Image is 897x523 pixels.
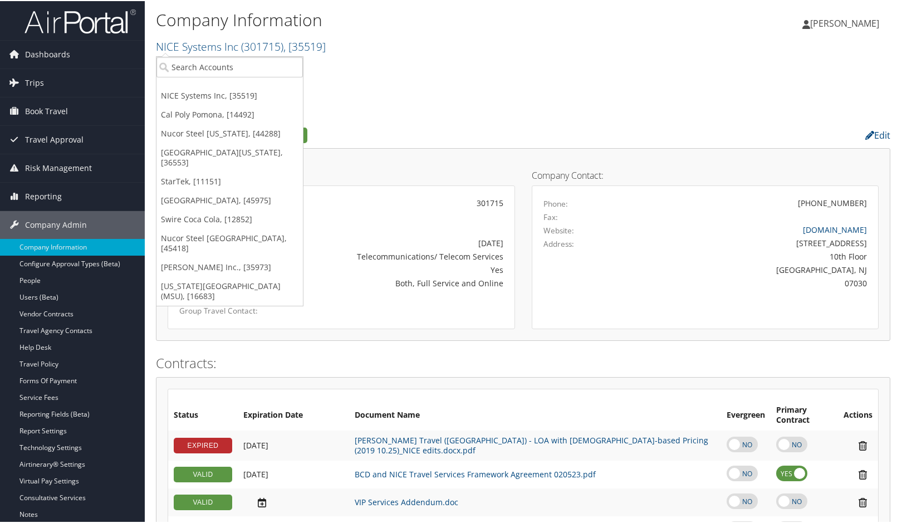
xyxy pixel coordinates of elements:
th: Expiration Date [238,399,349,429]
a: Nucor Steel [GEOGRAPHIC_DATA], [45418] [156,228,303,257]
a: StarTek, [11151] [156,171,303,190]
th: Evergreen [721,399,771,429]
span: Dashboards [25,40,70,67]
span: Book Travel [25,96,68,124]
img: airportal-logo.png [24,7,136,33]
a: Cal Poly Pomona, [14492] [156,104,303,123]
span: [PERSON_NAME] [810,16,879,28]
div: VALID [174,493,232,509]
div: Both, Full Service and Online [293,276,503,288]
a: [GEOGRAPHIC_DATA][US_STATE], [36553] [156,142,303,171]
a: [GEOGRAPHIC_DATA], [45975] [156,190,303,209]
div: [GEOGRAPHIC_DATA], NJ [628,263,867,275]
div: Add/Edit Date [243,468,344,478]
label: Group Travel Contact: [179,304,276,315]
a: Edit [865,128,890,140]
th: Actions [838,399,878,429]
div: [PHONE_NUMBER] [798,196,867,208]
a: NICE Systems Inc, [35519] [156,85,303,104]
i: Remove Contract [853,439,873,451]
i: Remove Contract [853,496,873,507]
label: Website: [543,224,574,235]
a: Swire Coca Cola, [12852] [156,209,303,228]
span: Risk Management [25,153,92,181]
h4: Company Contact: [532,170,879,179]
span: [DATE] [243,468,268,478]
a: [PERSON_NAME] Inc., [35973] [156,257,303,276]
i: Remove Contract [853,468,873,480]
div: 07030 [628,276,867,288]
label: Phone: [543,197,568,208]
a: [PERSON_NAME] Travel ([GEOGRAPHIC_DATA]) - LOA with [DEMOGRAPHIC_DATA]-based Pricing (2019 10.25)... [355,434,708,454]
h4: Account Details: [168,170,515,179]
a: VIP Services Addendum.doc [355,496,458,506]
a: BCD and NICE Travel Services Framework Agreement 020523.pdf [355,468,596,478]
span: Reporting [25,182,62,209]
span: ( 301715 ) [241,38,283,53]
th: Status [168,399,238,429]
div: [STREET_ADDRESS] [628,236,867,248]
h1: Company Information [156,7,645,31]
h2: Contracts: [156,353,890,372]
div: EXPIRED [174,437,232,452]
a: Nucor Steel [US_STATE], [44288] [156,123,303,142]
th: Primary Contract [771,399,838,429]
span: Travel Approval [25,125,84,153]
div: Yes [293,263,503,275]
a: [DOMAIN_NAME] [803,223,867,234]
div: Telecommunications/ Telecom Services [293,250,503,261]
div: 10th Floor [628,250,867,261]
div: VALID [174,466,232,481]
div: 301715 [293,196,503,208]
a: [US_STATE][GEOGRAPHIC_DATA] (MSU), [16683] [156,276,303,305]
th: Document Name [349,399,721,429]
label: Address: [543,237,574,248]
div: Add/Edit Date [243,439,344,449]
div: Add/Edit Date [243,496,344,507]
div: [DATE] [293,236,503,248]
h2: Company Profile: [156,124,640,143]
input: Search Accounts [156,56,303,76]
span: , [ 35519 ] [283,38,326,53]
label: Fax: [543,211,558,222]
span: [DATE] [243,439,268,449]
span: Company Admin [25,210,87,238]
span: Trips [25,68,44,96]
a: NICE Systems Inc [156,38,326,53]
a: [PERSON_NAME] [802,6,890,39]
